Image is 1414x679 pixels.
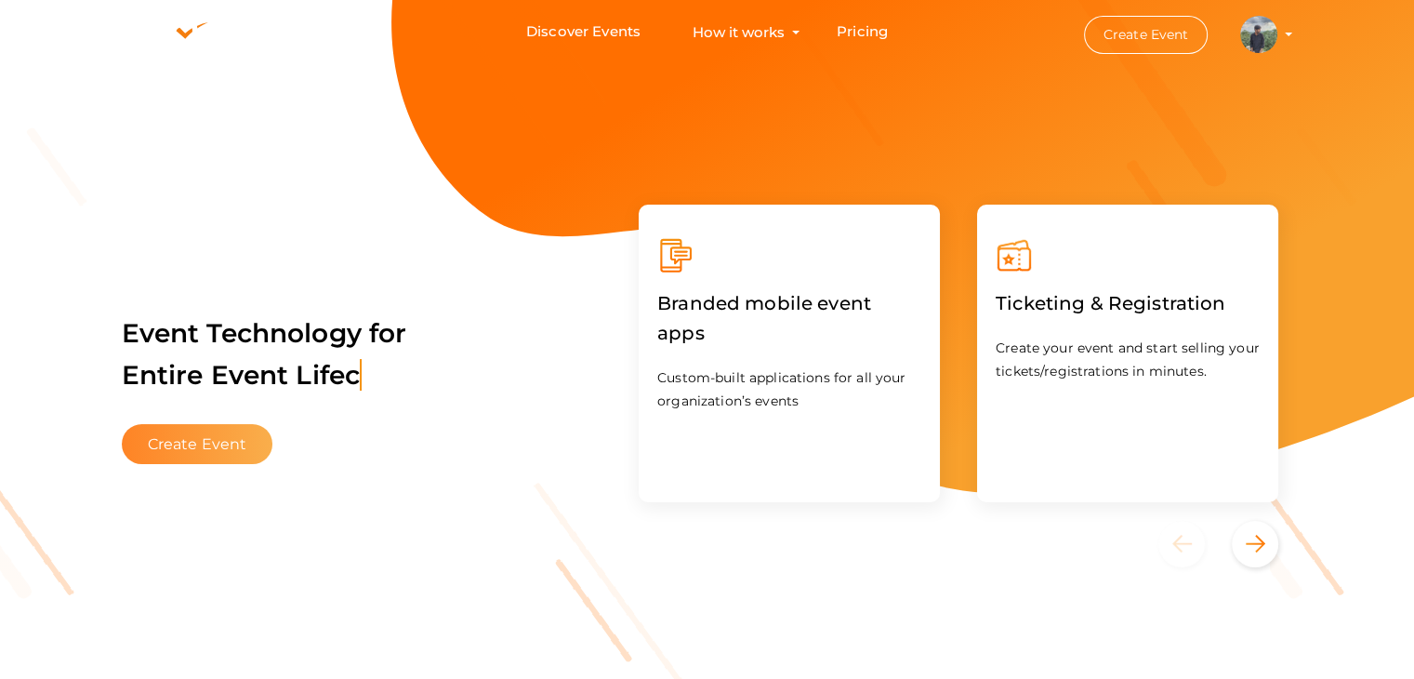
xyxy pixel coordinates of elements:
label: Event Technology for [122,289,407,419]
button: Previous [1158,521,1228,567]
a: Discover Events [526,15,641,49]
button: Create Event [122,424,273,464]
a: Branded mobile event apps [657,326,921,343]
a: Pricing [837,15,888,49]
img: ACg8ocLVmcE9v0AoP4x6FxYWF6dtY3hZg_ctCDpNQ2ACkltofAvjxZmS=s100 [1240,16,1277,53]
p: Create your event and start selling your tickets/registrations in minutes. [996,337,1260,383]
label: Ticketing & Registration [996,274,1225,332]
button: Create Event [1084,16,1209,54]
p: Custom-built applications for all your organization’s events [657,366,921,413]
a: Ticketing & Registration [996,296,1225,313]
label: Branded mobile event apps [657,274,921,362]
button: Next [1232,521,1278,567]
button: How it works [687,15,790,49]
span: Entire Event Lifec [122,359,363,391]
